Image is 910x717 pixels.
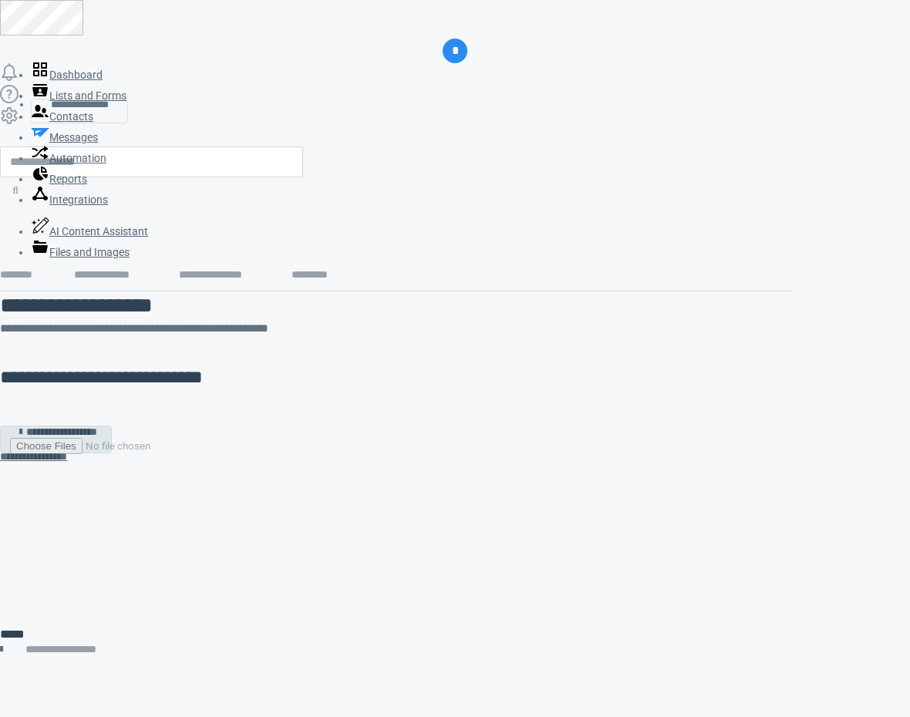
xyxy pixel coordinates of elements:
span: Reports [49,173,87,185]
a: Reports [31,173,87,185]
span: Files and Images [49,246,130,258]
a: Automation [31,152,106,164]
a: Lists and Forms [31,89,126,102]
span: AI Content Assistant [49,225,148,237]
span: Lists and Forms [49,89,126,102]
a: AI Content Assistant [31,225,148,237]
span: Dashboard [49,69,103,81]
a: Messages [31,131,98,143]
a: Integrations [31,194,108,206]
a: Dashboard [31,69,103,81]
a: Contacts [31,110,93,123]
span: Integrations [49,194,108,206]
span: Automation [49,152,106,164]
span: Messages [49,131,98,143]
span: Contacts [49,110,93,123]
a: Files and Images [31,246,130,258]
